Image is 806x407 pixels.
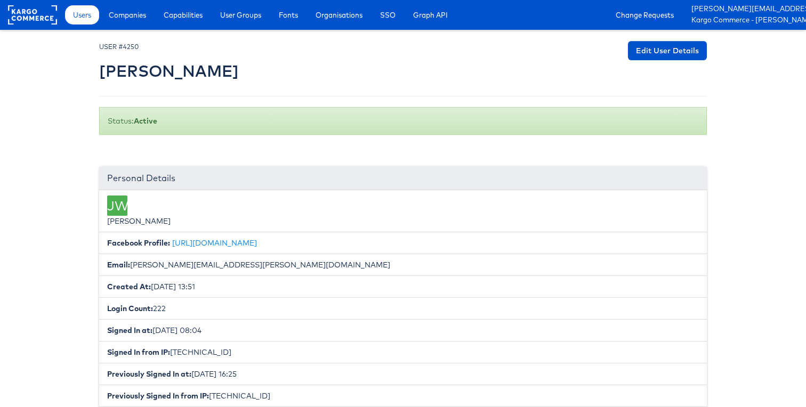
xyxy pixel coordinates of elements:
[109,10,146,20] span: Companies
[99,254,707,276] li: [PERSON_NAME][EMAIL_ADDRESS][PERSON_NAME][DOMAIN_NAME]
[107,196,127,216] div: JW
[99,385,707,407] li: [TECHNICAL_ID]
[99,275,707,298] li: [DATE] 13:51
[413,10,448,20] span: Graph API
[212,5,269,25] a: User Groups
[99,43,139,51] small: USER #4250
[99,363,707,385] li: [DATE] 16:25
[628,41,707,60] a: Edit User Details
[73,10,91,20] span: Users
[164,10,203,20] span: Capabilities
[99,190,707,232] li: [PERSON_NAME]
[134,116,157,126] b: Active
[608,5,682,25] a: Change Requests
[220,10,261,20] span: User Groups
[99,107,707,135] div: Status:
[172,238,257,248] a: [URL][DOMAIN_NAME]
[107,347,170,357] b: Signed In from IP:
[107,369,191,379] b: Previously Signed In at:
[65,5,99,25] a: Users
[107,260,130,270] b: Email:
[107,304,153,313] b: Login Count:
[279,10,298,20] span: Fonts
[405,5,456,25] a: Graph API
[316,10,362,20] span: Organisations
[691,4,798,15] a: [PERSON_NAME][EMAIL_ADDRESS][PERSON_NAME][DOMAIN_NAME]
[156,5,211,25] a: Capabilities
[372,5,404,25] a: SSO
[271,5,306,25] a: Fonts
[107,325,152,335] b: Signed In at:
[308,5,370,25] a: Organisations
[107,391,209,401] b: Previously Signed In from IP:
[99,167,707,190] div: Personal Details
[99,62,239,80] h2: [PERSON_NAME]
[107,282,151,291] b: Created At:
[99,297,707,320] li: 222
[99,341,707,363] li: [TECHNICAL_ID]
[691,15,798,26] a: Kargo Commerce - [PERSON_NAME]
[99,319,707,341] li: [DATE] 08:04
[107,238,170,248] b: Facebook Profile:
[101,5,154,25] a: Companies
[380,10,396,20] span: SSO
